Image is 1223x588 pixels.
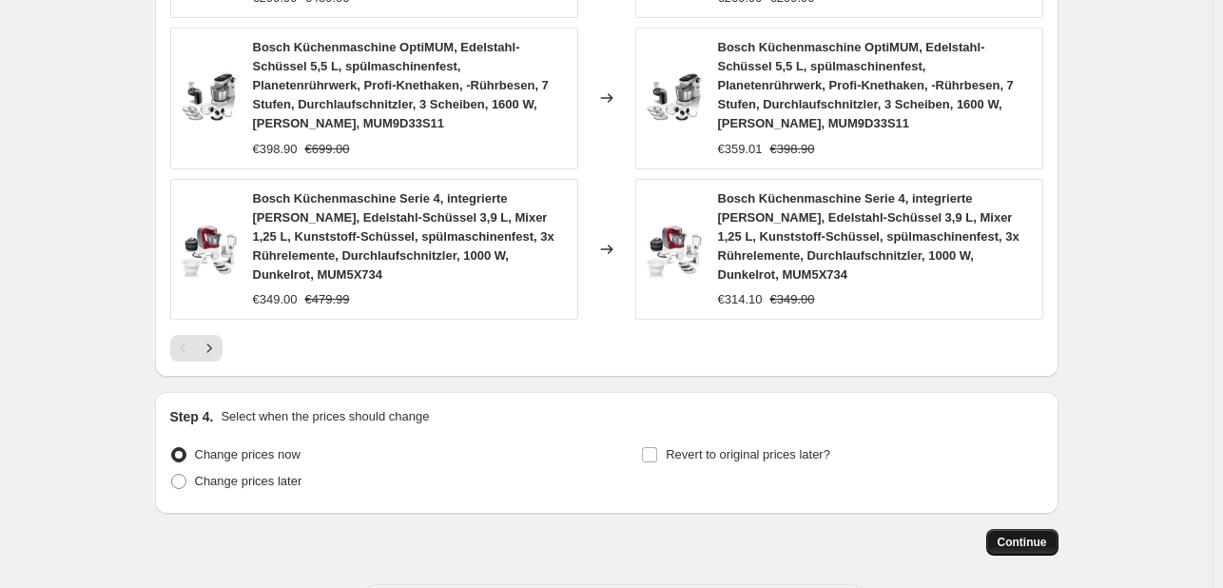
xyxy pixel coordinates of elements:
nav: Pagination [170,335,223,362]
strike: €398.90 [770,140,815,159]
div: €349.00 [253,290,298,309]
strike: €349.00 [770,290,815,309]
span: Continue [998,535,1047,550]
p: Select when the prices should change [221,407,429,426]
button: Next [196,335,223,362]
span: Bosch Küchenmaschine Serie 4, integrierte [PERSON_NAME], Edelstahl-Schüssel 3,9 L, Mixer 1,25 L, ... [718,191,1019,282]
span: Revert to original prices later? [666,447,830,461]
img: 71xTwvf3WTL_80x.jpg [646,69,703,127]
strike: €699.00 [305,140,350,159]
img: 71Qjs27BN3L_80x.jpg [181,221,238,278]
span: Change prices now [195,447,301,461]
span: Bosch Küchenmaschine OptiMUM, Edelstahl-Schüssel 5,5 L, spülmaschinenfest, Planetenrührwerk, Prof... [718,40,1014,130]
span: Change prices later [195,474,302,488]
div: €359.01 [718,140,763,159]
div: €314.10 [718,290,763,309]
span: Bosch Küchenmaschine OptiMUM, Edelstahl-Schüssel 5,5 L, spülmaschinenfest, Planetenrührwerk, Prof... [253,40,549,130]
strike: €479.99 [305,290,350,309]
button: Continue [986,529,1058,556]
h2: Step 4. [170,407,214,426]
div: €398.90 [253,140,298,159]
span: Bosch Küchenmaschine Serie 4, integrierte [PERSON_NAME], Edelstahl-Schüssel 3,9 L, Mixer 1,25 L, ... [253,191,554,282]
img: 71Qjs27BN3L_80x.jpg [646,221,703,278]
img: 71xTwvf3WTL_80x.jpg [181,69,238,127]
